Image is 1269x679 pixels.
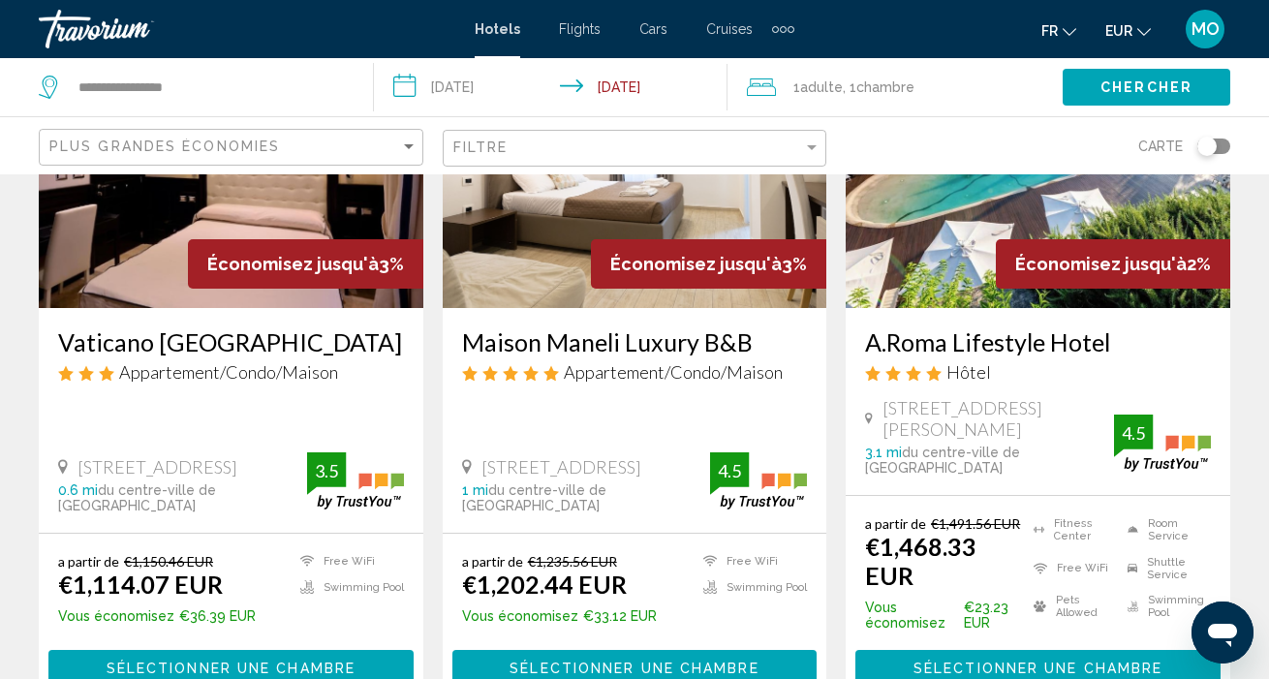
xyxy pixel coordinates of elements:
ins: €1,202.44 EUR [462,570,627,599]
a: Sélectionner une chambre [855,655,1221,676]
li: Shuttle Service [1118,554,1211,583]
span: MO [1192,19,1220,39]
span: Sélectionner une chambre [510,661,758,676]
p: €36.39 EUR [58,608,256,624]
li: Swimming Pool [1118,592,1211,621]
li: Room Service [1118,515,1211,544]
button: Travelers: 1 adult, 0 children [727,58,1063,116]
a: Maison Maneli Luxury B&B [462,327,808,356]
a: Vaticano [GEOGRAPHIC_DATA] [58,327,404,356]
span: Carte [1138,133,1183,160]
li: Free WiFi [291,553,404,570]
p: €33.12 EUR [462,608,657,624]
span: Hôtel [946,361,991,383]
ins: €1,114.07 EUR [58,570,223,599]
a: Hotels [475,21,520,37]
li: Free WiFi [694,553,807,570]
li: Pets Allowed [1024,592,1117,621]
span: 1 mi [462,482,488,498]
span: Économisez jusqu'à [1015,254,1187,274]
li: Fitness Center [1024,515,1117,544]
span: Filtre [453,139,509,155]
ins: €1,468.33 EUR [865,532,976,590]
span: Économisez jusqu'à [207,254,379,274]
button: Filter [443,129,827,169]
button: Check-in date: Sep 27, 2025 Check-out date: Oct 3, 2025 [374,58,728,116]
span: du centre-ville de [GEOGRAPHIC_DATA] [58,482,216,513]
div: 4.5 [1114,421,1153,445]
a: Sélectionner une chambre [48,655,414,676]
span: a partir de [58,553,119,570]
del: €1,235.56 EUR [528,553,617,570]
span: Chercher [1100,80,1192,96]
p: €23.23 EUR [865,600,1024,631]
div: 3.5 [307,459,346,482]
span: Vous économisez [58,608,174,624]
span: fr [1041,23,1058,39]
div: 3% [188,239,423,289]
button: Change currency [1105,16,1151,45]
img: trustyou-badge.svg [710,452,807,509]
div: 5 star Apartment [462,361,808,383]
span: du centre-ville de [GEOGRAPHIC_DATA] [865,445,1020,476]
span: [STREET_ADDRESS][PERSON_NAME] [882,397,1114,440]
span: 1 [793,74,843,101]
span: Adulte [800,79,843,95]
span: Plus grandes économies [49,139,280,154]
span: Sélectionner une chambre [913,661,1162,676]
mat-select: Sort by [49,139,418,156]
a: Sélectionner une chambre [452,655,818,676]
a: Flights [559,21,601,37]
button: User Menu [1180,9,1230,49]
del: €1,150.46 EUR [124,553,213,570]
span: [STREET_ADDRESS] [77,456,237,478]
span: Vous économisez [462,608,578,624]
span: 0.6 mi [58,482,98,498]
a: A.Roma Lifestyle Hotel [865,327,1211,356]
div: 4.5 [710,459,749,482]
img: trustyou-badge.svg [1114,415,1211,472]
button: Change language [1041,16,1076,45]
button: Extra navigation items [772,14,794,45]
span: du centre-ville de [GEOGRAPHIC_DATA] [462,482,606,513]
iframe: Bouton de lancement de la fenêtre de messagerie [1192,602,1254,664]
span: Sélectionner une chambre [107,661,356,676]
li: Swimming Pool [291,579,404,596]
span: EUR [1105,23,1132,39]
li: Swimming Pool [694,579,807,596]
button: Chercher [1063,69,1230,105]
span: a partir de [865,515,926,532]
span: Économisez jusqu'à [610,254,782,274]
span: a partir de [462,553,523,570]
span: [STREET_ADDRESS] [481,456,641,478]
a: Cars [639,21,667,37]
div: 4 star Hotel [865,361,1211,383]
a: Cruises [706,21,753,37]
span: 3.1 mi [865,445,902,460]
img: trustyou-badge.svg [307,452,404,509]
div: 3% [591,239,826,289]
div: 3 star Apartment [58,361,404,383]
li: Free WiFi [1024,554,1117,583]
span: Chambre [856,79,914,95]
div: 2% [996,239,1230,289]
span: , 1 [843,74,914,101]
span: Vous économisez [865,600,959,631]
del: €1,491.56 EUR [931,515,1020,532]
button: Toggle map [1183,138,1230,155]
span: Appartement/Condo/Maison [119,361,338,383]
span: Appartement/Condo/Maison [564,361,783,383]
a: Travorium [39,10,455,48]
